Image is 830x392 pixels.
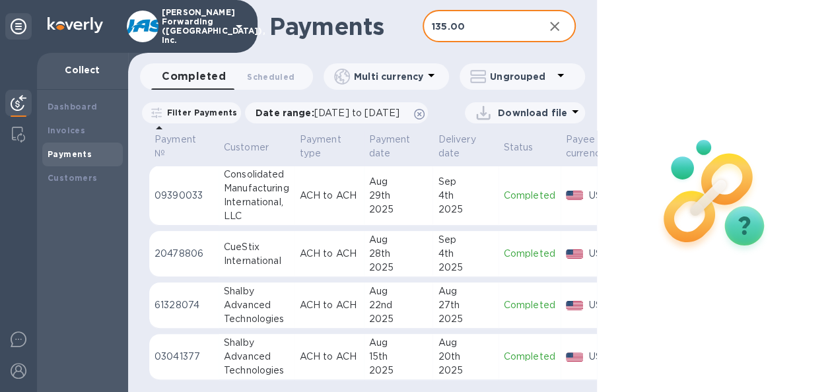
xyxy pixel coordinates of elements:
p: Status [504,141,534,154]
p: Download file [498,106,567,119]
b: Dashboard [48,102,98,112]
b: Invoices [48,125,85,135]
div: Aug [369,284,428,298]
p: Payment type [300,133,341,160]
p: Multi currency [354,70,423,83]
p: Filter Payments [162,107,237,118]
b: Payments [48,149,92,159]
p: Collect [48,63,118,77]
p: 09390033 [155,189,213,203]
span: Payment type [300,133,359,160]
p: Delivery date [438,133,475,160]
div: Shalby [224,336,289,350]
div: Date range:[DATE] to [DATE] [245,102,428,123]
img: USD [566,249,584,259]
img: USD [566,191,584,200]
span: Customer [224,141,286,154]
p: Payment № [155,133,196,160]
div: 22nd [369,298,428,312]
div: 2025 [369,312,428,326]
div: 2025 [438,261,493,275]
img: Logo [48,17,103,33]
div: 29th [369,189,428,203]
span: Payment date [369,133,428,160]
p: USD [588,298,622,312]
div: Advanced [224,298,289,312]
div: Consolidated [224,168,289,181]
p: 20478806 [155,247,213,261]
span: Payment № [155,133,213,160]
div: 2025 [438,364,493,377]
p: ACH to ACH [300,247,359,261]
div: Advanced [224,350,289,364]
div: 2025 [369,203,428,216]
div: 2025 [438,312,493,326]
p: 61328074 [155,298,213,312]
span: Delivery date [438,133,493,160]
span: Completed [162,67,226,86]
p: USD [588,247,622,261]
div: Sep [438,175,493,189]
div: 15th [369,350,428,364]
p: [PERSON_NAME] Forwarding ([GEOGRAPHIC_DATA]), Inc. [162,8,228,45]
div: International, [224,195,289,209]
span: Payee currency [566,133,623,160]
span: Status [504,141,551,154]
p: USD [588,350,622,364]
p: Customer [224,141,269,154]
span: Scheduled [247,70,294,84]
div: 27th [438,298,493,312]
p: Payee currency [566,133,605,160]
img: USD [566,301,584,310]
span: [DATE] to [DATE] [314,108,399,118]
div: Aug [438,336,493,350]
p: Payment date [369,133,411,160]
div: Aug [438,284,493,298]
p: Completed [504,189,555,203]
p: USD [588,189,622,203]
img: USD [566,352,584,362]
p: ACH to ACH [300,298,359,312]
p: Completed [504,247,555,261]
p: Ungrouped [490,70,553,83]
div: International [224,254,289,268]
div: 28th [369,247,428,261]
div: Aug [369,233,428,247]
p: Completed [504,350,555,364]
p: 03041377 [155,350,213,364]
div: 4th [438,247,493,261]
div: Sep [438,233,493,247]
div: 4th [438,189,493,203]
div: Aug [369,336,428,350]
div: Shalby [224,284,289,298]
p: ACH to ACH [300,189,359,203]
p: Date range : [256,106,406,119]
div: 2025 [438,203,493,216]
div: LLC [224,209,289,223]
div: Technologies [224,364,289,377]
p: Completed [504,298,555,312]
p: ACH to ACH [300,350,359,364]
div: Manufacturing [224,181,289,195]
div: 20th [438,350,493,364]
div: Aug [369,175,428,189]
h1: Payments [269,13,423,40]
div: 2025 [369,364,428,377]
div: Technologies [224,312,289,326]
div: CueStix [224,240,289,254]
b: Customers [48,173,98,183]
div: 2025 [369,261,428,275]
